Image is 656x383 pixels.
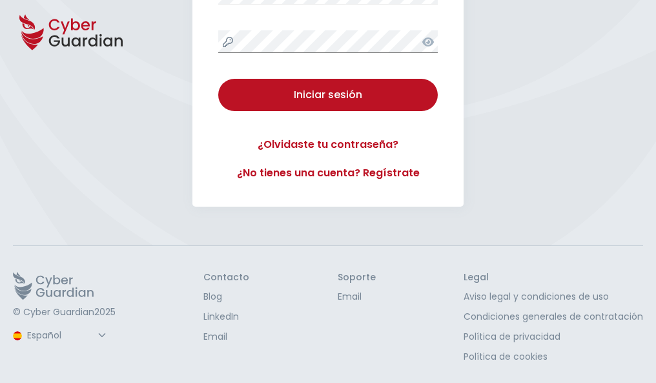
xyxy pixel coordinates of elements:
[464,330,643,344] a: Política de privacidad
[228,87,428,103] div: Iniciar sesión
[464,350,643,364] a: Política de cookies
[218,165,438,181] a: ¿No tienes una cuenta? Regístrate
[338,290,376,304] a: Email
[203,290,249,304] a: Blog
[203,272,249,284] h3: Contacto
[464,290,643,304] a: Aviso legal y condiciones de uso
[464,272,643,284] h3: Legal
[203,310,249,324] a: LinkedIn
[218,137,438,152] a: ¿Olvidaste tu contraseña?
[13,307,116,318] p: © Cyber Guardian 2025
[203,330,249,344] a: Email
[218,79,438,111] button: Iniciar sesión
[464,310,643,324] a: Condiciones generales de contratación
[338,272,376,284] h3: Soporte
[13,331,22,340] img: region-logo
